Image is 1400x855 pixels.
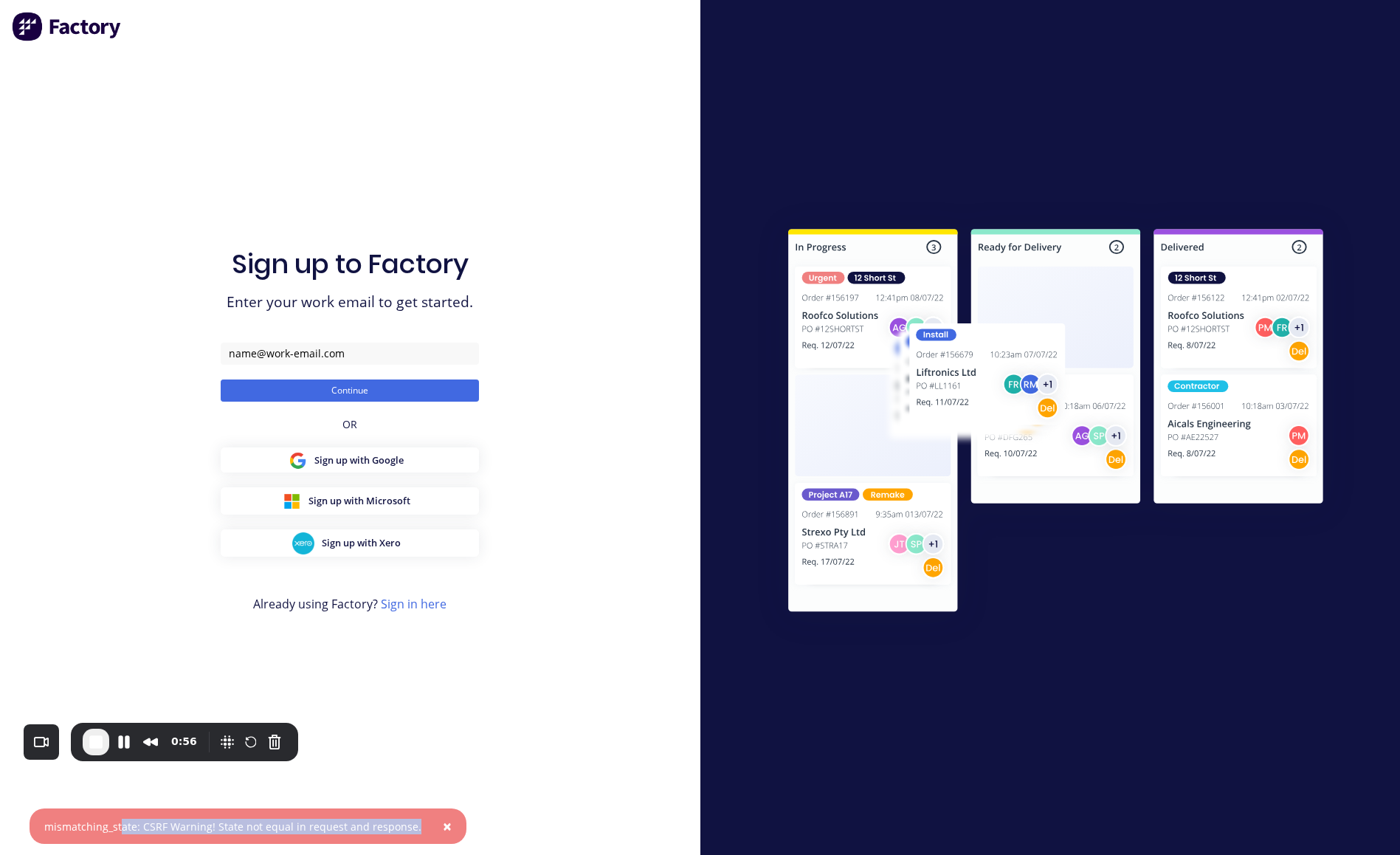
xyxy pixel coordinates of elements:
div: mismatching_state: CSRF Warning! State not equal in request and response. [44,819,421,834]
span: Enter your work email to get started. [227,292,473,313]
span: Already using Factory? [253,595,446,613]
span: Sign up with Xero [322,536,401,550]
input: name@work-email.com [221,343,479,365]
button: Sign up with Microsoft [221,487,479,515]
img: Factory [12,12,123,41]
button: Sign up with Google [221,447,479,473]
img: Sign in [756,199,1356,647]
span: Sign up with Google [314,453,404,467]
a: Sign in here [381,596,446,612]
span: × [443,816,452,837]
span: Sign up with Microsoft [308,494,410,508]
button: Sign up with Xero [221,529,479,557]
button: Close [428,808,466,844]
button: Continue [221,380,479,402]
span: OR [342,416,357,432]
h1: Sign up to Factory [232,248,469,280]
